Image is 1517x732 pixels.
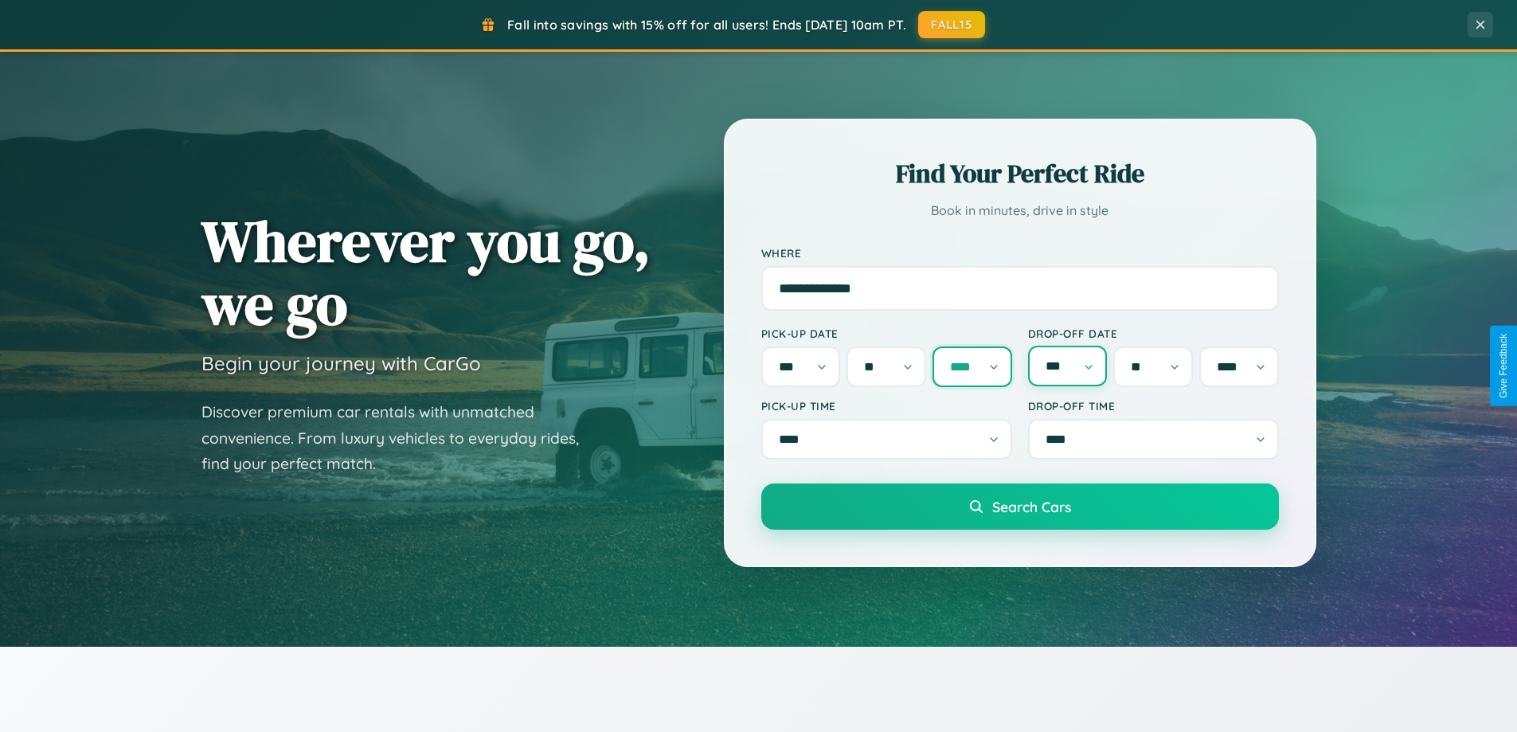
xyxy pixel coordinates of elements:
button: Search Cars [761,483,1279,530]
label: Pick-up Time [761,399,1012,413]
div: Give Feedback [1498,334,1509,398]
label: Where [761,246,1279,260]
span: Search Cars [992,498,1071,515]
h2: Find Your Perfect Ride [761,156,1279,191]
label: Drop-off Date [1028,327,1279,340]
h1: Wherever you go, we go [201,209,651,335]
p: Discover premium car rentals with unmatched convenience. From luxury vehicles to everyday rides, ... [201,399,600,477]
button: FALL15 [918,11,985,38]
h3: Begin your journey with CarGo [201,351,481,375]
label: Drop-off Time [1028,399,1279,413]
label: Pick-up Date [761,327,1012,340]
span: Fall into savings with 15% off for all users! Ends [DATE] 10am PT. [507,17,906,33]
p: Book in minutes, drive in style [761,199,1279,222]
